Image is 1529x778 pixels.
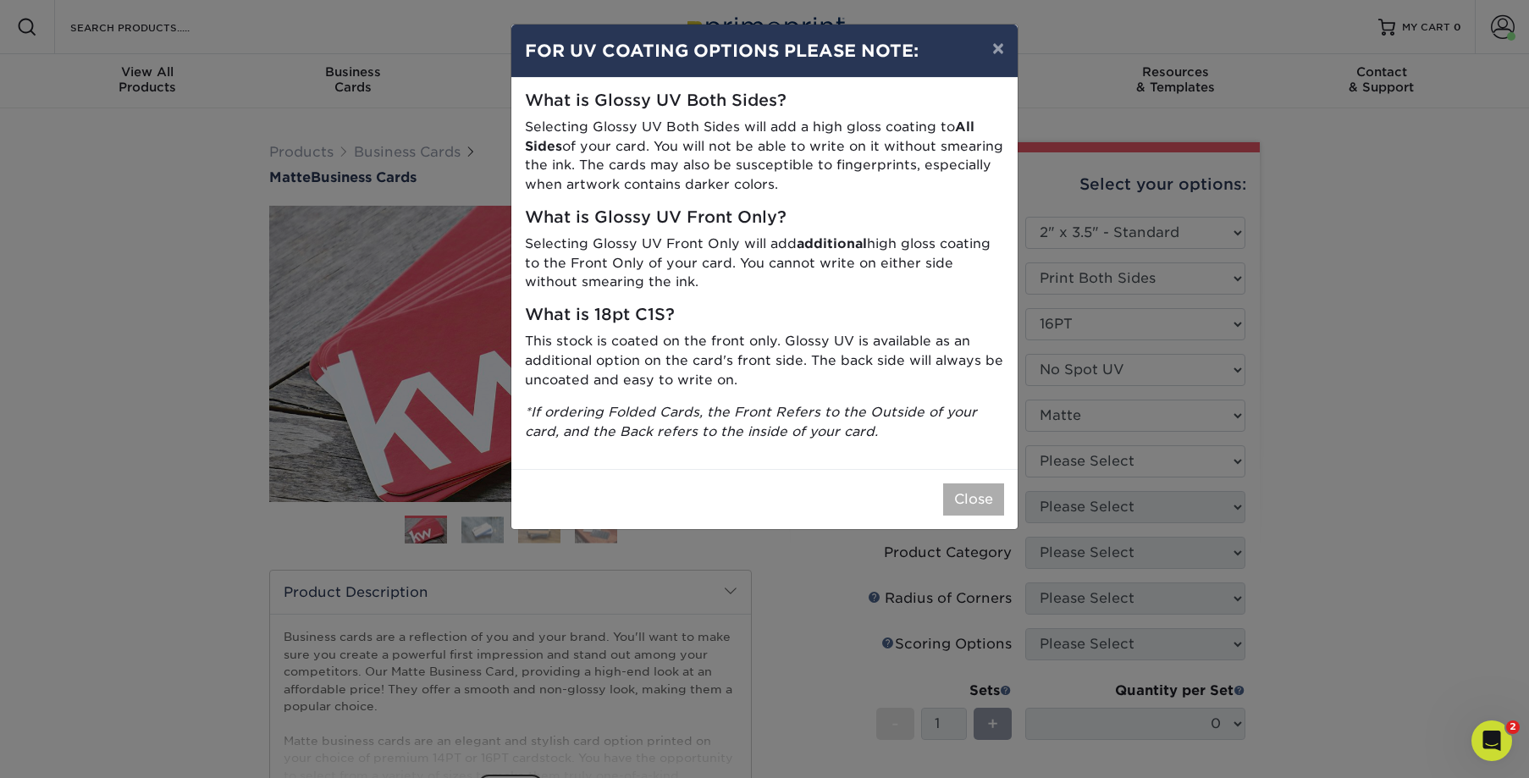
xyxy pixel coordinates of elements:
[525,119,974,154] strong: All Sides
[979,25,1018,72] button: ×
[525,38,1004,63] h4: FOR UV COATING OPTIONS PLEASE NOTE:
[1471,720,1512,761] iframe: Intercom live chat
[525,208,1004,228] h5: What is Glossy UV Front Only?
[1506,720,1520,734] span: 2
[525,306,1004,325] h5: What is 18pt C1S?
[525,235,1004,292] p: Selecting Glossy UV Front Only will add high gloss coating to the Front Only of your card. You ca...
[525,404,977,439] i: *If ordering Folded Cards, the Front Refers to the Outside of your card, and the Back refers to t...
[525,91,1004,111] h5: What is Glossy UV Both Sides?
[525,118,1004,195] p: Selecting Glossy UV Both Sides will add a high gloss coating to of your card. You will not be abl...
[525,332,1004,389] p: This stock is coated on the front only. Glossy UV is available as an additional option on the car...
[943,483,1004,516] button: Close
[797,235,867,251] strong: additional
